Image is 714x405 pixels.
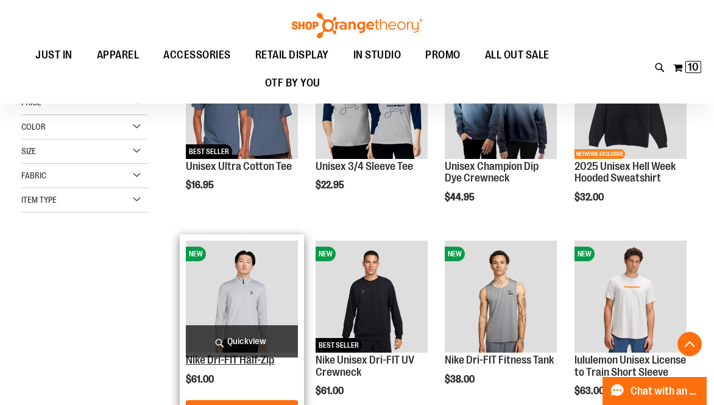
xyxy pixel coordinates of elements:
div: product [180,40,304,222]
span: 10 [688,61,699,73]
span: Item Type [21,195,57,205]
span: ACCESSORIES [163,41,231,69]
a: Nike Unisex Dri-FIT UV Crewneck [316,354,414,378]
a: Nike Dri-FIT Fitness TankNEW [445,241,557,354]
div: product [439,40,563,234]
button: Back To Top [677,332,702,356]
div: product [309,40,434,222]
img: Nike Dri-FIT Half-Zip [186,241,298,353]
a: 2025 Unisex Hell Week Hooded Sweatshirt [574,160,676,185]
span: PROMO [425,41,461,69]
a: lululemon Unisex License to Train Short Sleeve [574,354,686,378]
a: Quickview [186,325,298,357]
a: Unisex 3/4 Sleeve Tee [316,160,413,172]
a: Unisex Ultra Cotton TeeNEWBEST SELLER [186,46,298,160]
span: NEW [574,247,595,261]
a: lululemon Unisex License to Train Short SleeveNEW [574,241,687,354]
span: $22.95 [316,180,346,191]
span: APPAREL [97,41,140,69]
a: Unisex 3/4 Sleeve TeeNEW [316,46,428,160]
span: NEW [186,247,206,261]
span: $38.00 [445,374,476,385]
span: OTF BY YOU [265,69,320,97]
span: $63.00 [574,386,606,396]
span: IN STUDIO [353,41,401,69]
a: Nike Dri-FIT Fitness Tank [445,354,554,366]
span: NETWORK EXCLUSIVE [574,149,625,159]
a: Unisex Ultra Cotton Tee [186,160,292,172]
a: Unisex Champion Dip Dye Crewneck [445,160,539,185]
span: NEW [445,247,465,261]
span: NEW [316,247,336,261]
span: $44.95 [445,192,476,203]
a: Nike Unisex Dri-FIT UV CrewneckNEWBEST SELLER [316,241,428,354]
span: ALL OUT SALE [485,41,550,69]
span: $16.95 [186,180,216,191]
span: Size [21,146,36,156]
span: BEST SELLER [186,144,232,159]
span: Fabric [21,171,46,180]
a: Unisex Champion Dip Dye CrewneckNEW [445,46,557,160]
span: Color [21,122,46,132]
span: $61.00 [186,374,216,385]
span: RETAIL DISPLAY [255,41,329,69]
span: $61.00 [316,386,345,396]
span: $32.00 [574,192,606,203]
a: 2025 Hell Week Hooded SweatshirtNEWNETWORK EXCLUSIVE [574,46,687,160]
img: Nike Dri-FIT Fitness Tank [445,241,557,353]
img: Nike Unisex Dri-FIT UV Crewneck [316,241,428,353]
span: BEST SELLER [316,338,362,353]
img: Shop Orangetheory [290,13,424,38]
div: product [568,40,693,234]
img: lululemon Unisex License to Train Short Sleeve [574,241,687,353]
button: Chat with an Expert [603,377,707,405]
a: Nike Dri-FIT Half-ZipNEW [186,241,298,354]
span: JUST IN [35,41,72,69]
a: Nike Dri-FIT Half-Zip [186,354,274,366]
span: Chat with an Expert [631,386,699,397]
